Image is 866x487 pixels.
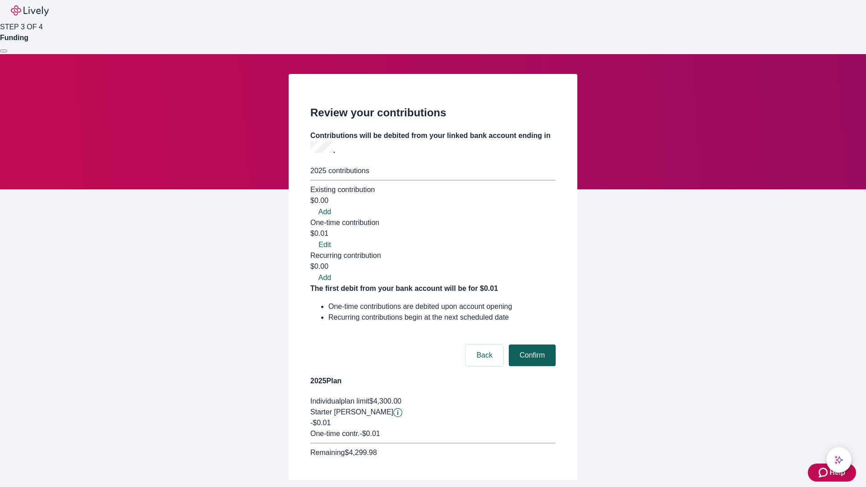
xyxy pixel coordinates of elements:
div: Recurring contribution [310,250,556,261]
span: Help [829,467,845,478]
span: - $0.01 [359,430,380,437]
img: Lively [11,5,49,16]
svg: Starter penny details [393,408,402,417]
span: Starter [PERSON_NAME] [310,408,393,416]
div: One-time contribution [310,217,556,228]
span: One-time contr. [310,430,359,437]
span: Remaining [310,449,345,456]
button: Add [310,207,339,217]
li: One-time contributions are debited upon account opening [328,301,556,312]
div: Existing contribution [310,184,556,195]
span: $4,299.98 [345,449,377,456]
button: Confirm [509,345,556,366]
div: 2025 contributions [310,165,556,176]
svg: Zendesk support icon [819,467,829,478]
button: chat [826,447,852,473]
h4: 2025 Plan [310,376,556,386]
button: Zendesk support iconHelp [808,464,856,482]
span: -$0.01 [310,419,331,427]
button: Add [310,272,339,283]
li: Recurring contributions begin at the next scheduled date [328,312,556,323]
div: $0.00 [310,195,556,206]
strong: The first debit from your bank account will be for $0.01 [310,285,498,292]
h4: Contributions will be debited from your linked bank account ending in . [310,130,556,156]
span: $4,300.00 [369,397,401,405]
span: Individual plan limit [310,397,369,405]
div: $0.01 [310,228,556,239]
button: Lively will contribute $0.01 to establish your account [393,408,402,417]
svg: Lively AI Assistant [834,455,843,464]
button: Back [465,345,503,366]
div: $0.00 [310,261,556,272]
h2: Review your contributions [310,105,556,121]
button: Edit [310,239,339,250]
